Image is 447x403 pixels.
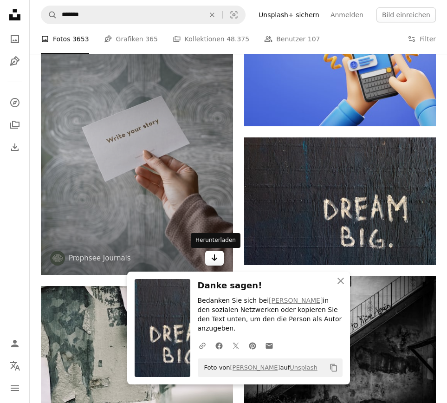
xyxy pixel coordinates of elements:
[41,19,233,275] img: eine Person, die ein Blatt Papier mit einer Schrift darauf hält
[211,336,227,355] a: Auf Facebook teilen
[198,279,343,292] h3: Danke sagen!
[6,357,24,375] button: Sprache
[202,6,222,24] button: Löschen
[244,19,436,126] img: Eine Person, die ein Mobiltelefon hält, aus dem ein Haufen Gegenstände herauskommt
[244,336,261,355] a: Auf Pinterest teilen
[326,360,342,376] button: In die Zwischenablage kopieren
[244,68,436,76] a: Eine Person, die ein Mobiltelefon hält, aus dem ein Haufen Gegenstände herauskommt
[6,30,24,48] a: Fotos
[308,34,320,44] span: 107
[223,6,245,24] button: Visuelle Suche
[69,253,131,263] a: Prophsee Journals
[6,93,24,112] a: Entdecken
[145,34,158,44] span: 365
[264,24,320,54] a: Benutzer 107
[173,24,249,54] a: Kollektionen 48.375
[269,297,323,304] a: [PERSON_NAME]
[6,6,24,26] a: Startseite — Unsplash
[408,24,436,54] button: Filter
[325,7,369,22] a: Anmelden
[376,7,436,22] button: Bild einreichen
[227,336,244,355] a: Auf Twitter teilen
[205,251,224,266] a: Herunterladen
[200,360,317,375] span: Foto von auf
[244,197,436,205] a: Traum Großer Text
[244,137,436,265] img: Traum Großer Text
[6,379,24,397] button: Menü
[41,6,246,24] form: Finden Sie Bildmaterial auf der ganzen Webseite
[198,296,343,333] p: Bedanken Sie sich bei in den sozialen Netzwerken oder kopieren Sie den Text unten, um den die Per...
[6,138,24,156] a: Bisherige Downloads
[41,6,57,24] button: Unsplash suchen
[191,233,240,248] div: Herunterladen
[290,364,317,371] a: Unsplash
[41,143,233,151] a: eine Person, die ein Blatt Papier mit einer Schrift darauf hält
[6,52,24,71] a: Grafiken
[104,24,158,54] a: Grafiken 365
[253,7,325,22] a: Unsplash+ sichern
[50,251,65,266] img: Zum Profil von Prophsee Journals
[230,364,280,371] a: [PERSON_NAME]
[227,34,249,44] span: 48.375
[6,334,24,353] a: Anmelden / Registrieren
[261,336,278,355] a: Via E-Mail teilen teilen
[6,116,24,134] a: Kollektionen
